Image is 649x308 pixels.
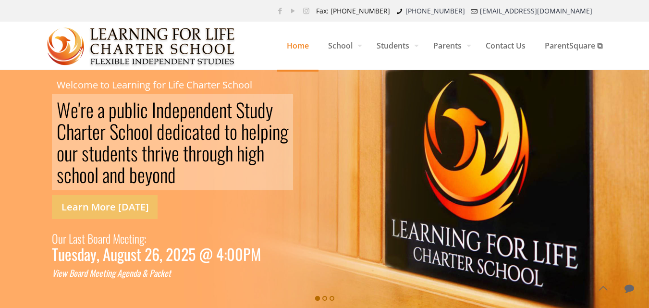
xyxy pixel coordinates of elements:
[87,229,93,248] div: B
[86,99,94,121] div: e
[188,248,196,260] div: 5
[52,267,171,279] a: View Board Meeting Agenda & Packet
[212,121,220,142] div: d
[81,267,84,279] div: r
[82,142,89,164] div: s
[301,6,311,15] a: Instagram icon
[251,248,261,260] div: M
[173,248,181,260] div: 0
[280,121,288,142] div: g
[129,229,132,248] div: t
[64,164,72,185] div: c
[152,99,156,121] div: I
[56,267,58,279] div: i
[110,142,118,164] div: e
[149,121,153,142] div: l
[69,229,73,248] div: L
[73,229,77,248] div: a
[72,248,77,260] div: s
[98,229,102,248] div: a
[89,267,95,279] div: M
[480,6,592,15] a: [EMAIL_ADDRESS][DOMAIN_NAME]
[141,121,149,142] div: o
[142,267,147,279] div: &
[57,99,71,121] div: W
[224,248,227,260] div: :
[257,121,260,142] div: l
[164,267,168,279] div: e
[476,22,535,70] a: Contact Us
[89,142,94,164] div: t
[470,6,479,15] i: mail
[65,248,72,260] div: e
[424,31,476,60] span: Parents
[405,6,465,15] a: [PHONE_NUMBER]
[52,267,56,279] div: V
[196,99,203,121] div: n
[94,142,102,164] div: u
[188,99,196,121] div: e
[235,248,243,260] div: 0
[133,99,136,121] div: l
[117,267,122,279] div: A
[69,267,73,279] div: B
[113,229,120,248] div: M
[98,99,105,121] div: a
[424,22,476,70] a: Parents
[318,22,367,70] a: School
[199,248,213,260] div: @
[145,164,152,185] div: y
[160,142,164,164] div: i
[145,248,152,260] div: 2
[80,99,86,121] div: r
[236,99,245,121] div: S
[250,99,257,121] div: u
[52,248,58,260] div: T
[136,248,141,260] div: t
[395,6,404,15] i: phone
[129,164,137,185] div: b
[118,142,125,164] div: n
[535,22,612,70] a: ParentSquare ⧉
[288,6,298,15] a: YouTube icon
[257,99,266,121] div: d
[132,229,135,248] div: i
[110,164,117,185] div: n
[79,164,87,185] div: o
[164,142,171,164] div: v
[277,31,318,60] span: Home
[139,229,144,248] div: g
[57,80,252,90] rs-layer: Welcome to Learning for Life Charter School
[227,99,232,121] div: t
[47,22,236,70] a: Learning for Life Charter School
[124,248,131,260] div: u
[188,142,196,164] div: h
[103,248,110,260] div: A
[160,267,164,279] div: k
[57,121,66,142] div: C
[152,164,160,185] div: o
[224,121,230,142] div: t
[52,229,58,248] div: O
[108,267,111,279] div: n
[77,229,82,248] div: s
[168,164,176,185] div: d
[192,121,199,142] div: a
[102,142,110,164] div: d
[66,121,74,142] div: h
[124,99,133,121] div: b
[100,121,106,142] div: r
[134,121,141,142] div: o
[272,121,280,142] div: n
[159,248,162,260] div: ,
[257,142,264,164] div: h
[84,267,87,279] div: d
[137,267,140,279] div: a
[476,31,535,60] span: Contact Us
[57,164,64,185] div: s
[248,142,257,164] div: g
[275,6,285,15] a: Facebook icon
[95,164,98,185] div: l
[133,267,137,279] div: d
[165,121,172,142] div: e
